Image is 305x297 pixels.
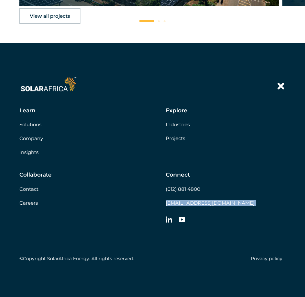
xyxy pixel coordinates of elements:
[19,171,52,178] h5: Collaborate
[166,200,255,206] a: [EMAIL_ADDRESS][DOMAIN_NAME]
[19,200,38,206] a: Careers
[166,107,187,114] h5: Explore
[19,254,134,263] h5: ©Copyright SolarAfrica Energy. All rights reserved.
[19,121,41,128] a: Solutions
[158,20,160,22] span: Go to slide 2
[19,149,38,155] a: Insights
[140,20,154,22] span: Go to slide 1
[19,186,38,192] a: Contact
[166,171,190,178] h5: Connect
[164,20,166,22] span: Go to slide 3
[19,107,36,114] h5: Learn
[19,135,43,141] a: Company
[166,121,190,128] a: Industries
[166,135,185,141] a: Projects
[166,186,200,192] a: (012) 881 4800
[251,256,282,261] a: Privacy policy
